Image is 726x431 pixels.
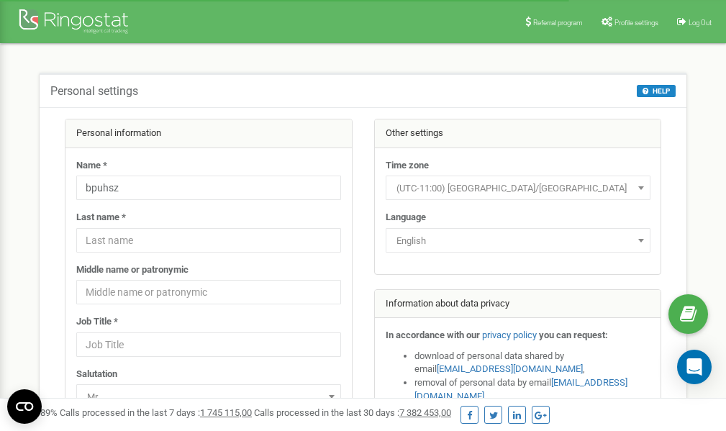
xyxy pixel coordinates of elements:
[50,85,138,98] h5: Personal settings
[254,407,451,418] span: Calls processed in the last 30 days :
[539,330,608,340] strong: you can request:
[637,85,676,97] button: HELP
[614,19,658,27] span: Profile settings
[76,280,341,304] input: Middle name or patronymic
[76,176,341,200] input: Name
[399,407,451,418] u: 7 382 453,00
[386,211,426,224] label: Language
[76,368,117,381] label: Salutation
[7,389,42,424] button: Open CMP widget
[677,350,712,384] div: Open Intercom Messenger
[482,330,537,340] a: privacy policy
[65,119,352,148] div: Personal information
[391,231,645,251] span: English
[76,228,341,253] input: Last name
[76,384,341,409] span: Mr.
[386,176,650,200] span: (UTC-11:00) Pacific/Midway
[386,228,650,253] span: English
[76,211,126,224] label: Last name *
[76,315,118,329] label: Job Title *
[200,407,252,418] u: 1 745 115,00
[689,19,712,27] span: Log Out
[414,350,650,376] li: download of personal data shared by email ,
[76,159,107,173] label: Name *
[414,376,650,403] li: removal of personal data by email ,
[76,263,189,277] label: Middle name or patronymic
[386,159,429,173] label: Time zone
[375,290,661,319] div: Information about data privacy
[391,178,645,199] span: (UTC-11:00) Pacific/Midway
[60,407,252,418] span: Calls processed in the last 7 days :
[533,19,583,27] span: Referral program
[386,330,480,340] strong: In accordance with our
[76,332,341,357] input: Job Title
[81,387,336,407] span: Mr.
[437,363,583,374] a: [EMAIL_ADDRESS][DOMAIN_NAME]
[375,119,661,148] div: Other settings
